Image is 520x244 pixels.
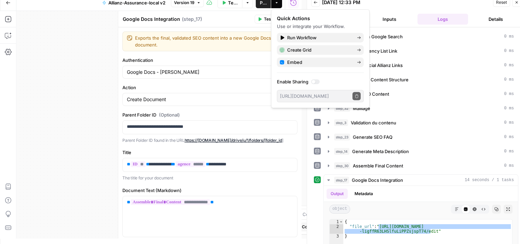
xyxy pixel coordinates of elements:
span: Use or integrate your Workflow. [277,24,345,29]
label: Document Text (Markdown) [122,187,297,194]
button: Metadata [350,189,377,199]
button: 0 ms [324,45,518,56]
button: 0 ms [324,74,518,85]
span: Perform Google Search [353,33,403,40]
label: Action [122,84,297,91]
div: 1 [330,219,343,224]
span: step_3 [334,119,348,126]
label: Authentication [122,57,297,64]
button: Output [326,189,348,199]
span: 0 ms [504,163,514,169]
textarea: Google Docs Integration [123,16,180,23]
label: Enable Sharing [277,78,364,85]
span: 0 ms [504,134,514,140]
span: Maillage [353,105,370,112]
div: Quick Actions [277,15,364,22]
span: Find Agency List Link [353,48,397,54]
span: 0 ms [504,48,514,54]
div: 2 [330,224,343,234]
button: 0 ms [324,60,518,71]
span: step_30 [334,162,350,169]
span: ( step_17 ) [182,16,202,23]
button: Inputs [364,14,415,25]
span: object [329,205,350,214]
span: 0 ms [504,33,514,40]
p: The title for your document [122,175,297,181]
span: Embed [287,59,351,66]
span: Toggle code folding, rows 1 through 3 [339,219,343,224]
button: 0 ms [324,132,518,143]
span: 0 ms [504,77,514,83]
button: 14 seconds / 1 tasks [324,175,518,186]
span: step_23 [334,134,350,140]
span: Generate Content Structure [350,76,409,83]
span: Run Workflow [287,34,351,41]
span: 0 ms [504,148,514,154]
span: Google Docs Integration [352,177,403,184]
button: 0 ms [324,146,518,157]
a: https://[DOMAIN_NAME]/drive/u/1/folders/[folder_id [184,138,282,143]
span: Copy [302,224,312,230]
span: Create Grid [287,46,351,53]
button: Logs [417,14,468,25]
span: 0 ms [504,91,514,97]
span: step_14 [334,148,349,155]
span: 14 seconds / 1 tasks [465,177,514,183]
span: Find Official Allianz Links [351,62,403,69]
span: step_17 [334,177,349,184]
span: Generate SEO FAQ [353,134,392,140]
label: Parent Folder ID [122,111,297,118]
span: Test [264,16,272,22]
input: Google Docs - Rodrigue [127,69,285,76]
div: 3 [330,234,343,239]
span: Generate Meta Description [352,148,409,155]
span: Assemble Final Content [353,162,403,169]
label: Title [122,149,297,156]
input: Create Document [127,96,285,103]
textarea: Exports the final, validated SEO content into a new Google Docs document. [135,35,293,48]
button: 0 ms [324,89,518,99]
span: Draft SEO Content [351,91,389,97]
button: 0 ms [324,117,518,128]
span: (Optional) [159,111,180,118]
span: 0 ms [504,62,514,68]
span: step_32 [334,105,350,112]
span: Validation du contenu [351,119,396,126]
button: 0 ms [324,103,518,114]
span: 0 ms [504,105,514,111]
button: 0 ms [324,31,518,42]
p: Parent Folder ID found in the URL ] [122,137,297,144]
button: Test [255,15,276,24]
span: 0 ms [504,120,514,126]
button: 0 ms [324,160,518,171]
